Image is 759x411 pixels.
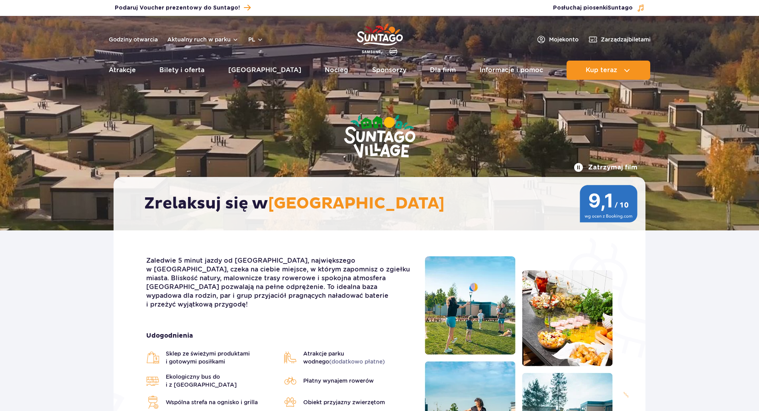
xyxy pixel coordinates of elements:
[166,373,276,389] span: Ekologiczny bus do i z [GEOGRAPHIC_DATA]
[303,350,413,366] span: Atrakcje parku wodnego
[115,4,240,12] span: Podaruj Voucher prezentowy do Suntago!
[601,35,651,43] span: Zarządzaj biletami
[312,84,447,191] img: Suntago Village
[553,4,633,12] span: Posłuchaj piosenki
[588,35,651,44] a: Zarządzajbiletami
[115,2,251,13] a: Podaruj Voucher prezentowy do Suntago!
[166,398,258,406] span: Wspólna strefa na ognisko i grilla
[480,61,543,80] a: Informacje i pomoc
[430,61,456,80] a: Dla firm
[248,35,263,43] button: pl
[574,163,637,172] button: Zatrzymaj film
[268,194,445,214] span: [GEOGRAPHIC_DATA]
[109,35,158,43] a: Godziny otwarcia
[357,20,403,57] a: Park of Poland
[608,5,633,11] span: Suntago
[228,61,301,80] a: [GEOGRAPHIC_DATA]
[166,350,276,366] span: Sklep ze świeżymi produktami i gotowymi posiłkami
[325,61,348,80] a: Nocleg
[586,67,617,74] span: Kup teraz
[159,61,204,80] a: Bilety i oferta
[146,256,413,309] p: Zaledwie 5 minut jazdy od [GEOGRAPHIC_DATA], największego w [GEOGRAPHIC_DATA], czeka na ciebie mi...
[303,377,374,385] span: Płatny wynajem rowerów
[109,61,136,80] a: Atrakcje
[580,185,637,222] img: 9,1/10 wg ocen z Booking.com
[372,61,406,80] a: Sponsorzy
[303,398,385,406] span: Obiekt przyjazny zwierzętom
[146,331,413,340] strong: Udogodnienia
[144,194,623,214] h2: Zrelaksuj się w
[553,4,645,12] button: Posłuchaj piosenkiSuntago
[167,36,239,43] button: Aktualny ruch w parku
[549,35,579,43] span: Moje konto
[329,358,385,365] span: (dodatkowo płatne)
[536,35,579,44] a: Mojekonto
[567,61,650,80] button: Kup teraz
